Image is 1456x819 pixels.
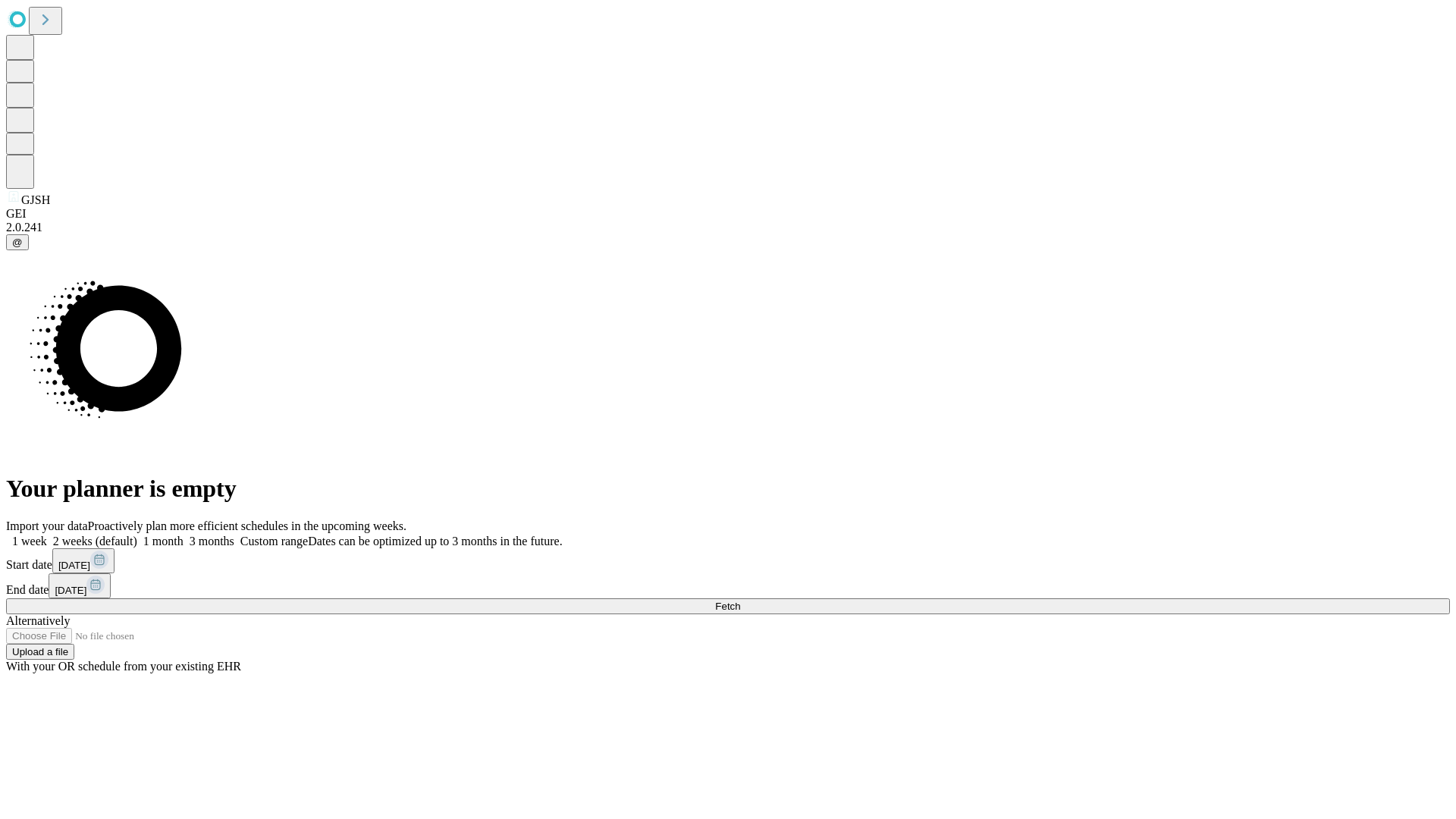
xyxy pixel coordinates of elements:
span: [DATE] [55,585,86,596]
button: [DATE] [52,548,115,573]
span: 1 week [12,535,47,548]
span: Import your data [6,519,88,532]
button: @ [6,234,29,250]
div: End date [6,573,1450,598]
button: Fetch [6,598,1450,614]
span: Dates can be optimized up to 3 months in the future. [308,535,562,548]
span: 1 month [143,535,184,548]
span: 2 weeks (default) [53,535,137,548]
span: Custom range [240,535,308,548]
div: GEI [6,207,1450,221]
h1: Your planner is empty [6,475,1450,503]
button: Upload a file [6,644,74,660]
div: 2.0.241 [6,221,1450,234]
span: [DATE] [58,560,90,571]
div: Start date [6,548,1450,573]
span: Alternatively [6,614,70,627]
span: Proactively plan more efficient schedules in the upcoming weeks. [88,519,406,532]
span: GJSH [21,193,50,206]
button: [DATE] [49,573,111,598]
span: 3 months [190,535,234,548]
span: With your OR schedule from your existing EHR [6,660,241,673]
span: Fetch [715,601,740,612]
span: @ [12,237,23,248]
